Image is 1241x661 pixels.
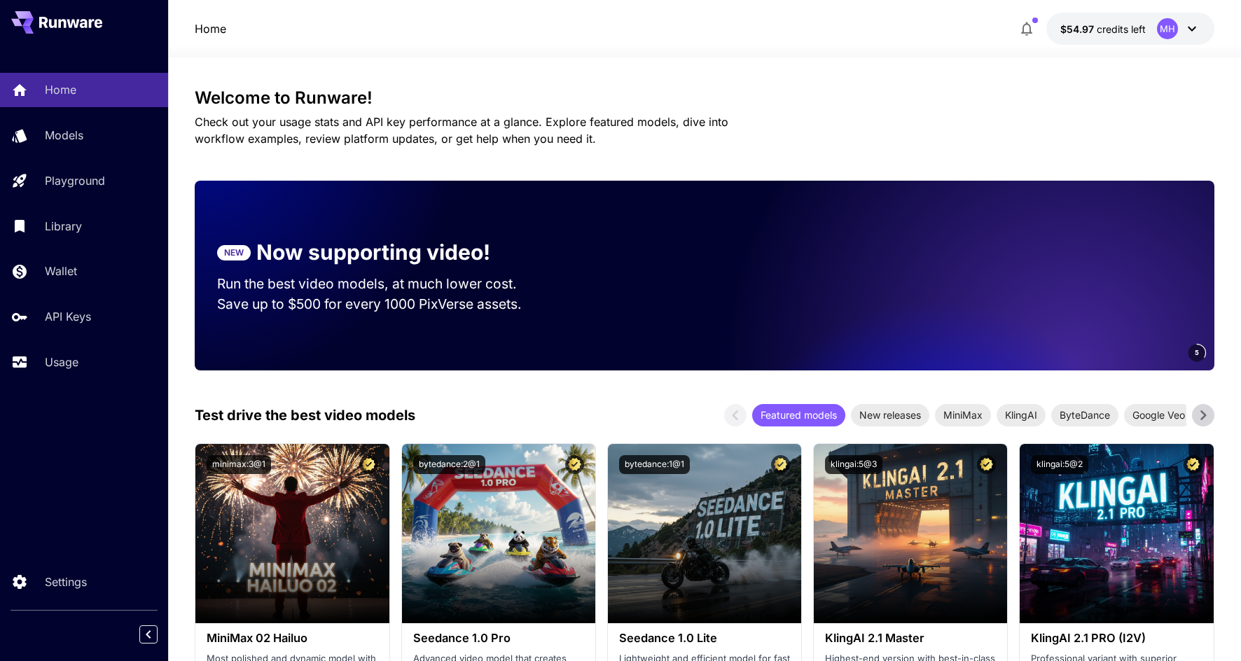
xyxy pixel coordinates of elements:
p: Now supporting video! [256,237,490,268]
h3: MiniMax 02 Hailuo [207,632,377,645]
h3: Seedance 1.0 Pro [413,632,584,645]
button: klingai:5@3 [825,455,882,474]
p: Settings [45,573,87,590]
span: Check out your usage stats and API key performance at a glance. Explore featured models, dive int... [195,115,728,146]
button: Certified Model – Vetted for best performance and includes a commercial license. [1184,455,1202,474]
div: Google Veo [1124,404,1193,426]
span: $54.97 [1060,23,1097,35]
img: alt [608,444,801,623]
button: Certified Model – Vetted for best performance and includes a commercial license. [359,455,378,474]
div: Featured models [752,404,845,426]
img: alt [814,444,1007,623]
button: bytedance:1@1 [619,455,690,474]
p: NEW [224,246,244,259]
div: MiniMax [935,404,991,426]
button: $54.9726MH [1046,13,1214,45]
p: Usage [45,354,78,370]
div: MH [1157,18,1178,39]
button: Certified Model – Vetted for best performance and includes a commercial license. [771,455,790,474]
h3: Welcome to Runware! [195,88,1214,108]
span: Google Veo [1124,408,1193,422]
div: ByteDance [1051,404,1118,426]
span: 5 [1195,347,1199,358]
button: Collapse sidebar [139,625,158,643]
div: KlingAI [997,404,1046,426]
div: New releases [851,404,929,426]
p: Library [45,218,82,235]
span: ByteDance [1051,408,1118,422]
button: bytedance:2@1 [413,455,485,474]
p: Playground [45,172,105,189]
p: Save up to $500 for every 1000 PixVerse assets. [217,294,543,314]
button: Certified Model – Vetted for best performance and includes a commercial license. [977,455,996,474]
p: Run the best video models, at much lower cost. [217,274,543,294]
p: Models [45,127,83,144]
span: MiniMax [935,408,991,422]
nav: breadcrumb [195,20,226,37]
p: API Keys [45,308,91,325]
button: Certified Model – Vetted for best performance and includes a commercial license. [565,455,584,474]
a: Home [195,20,226,37]
span: credits left [1097,23,1146,35]
h3: Seedance 1.0 Lite [619,632,790,645]
h3: KlingAI 2.1 PRO (I2V) [1031,632,1202,645]
h3: KlingAI 2.1 Master [825,632,996,645]
img: alt [1020,444,1213,623]
img: alt [195,444,389,623]
p: Test drive the best video models [195,405,415,426]
span: Featured models [752,408,845,422]
span: KlingAI [997,408,1046,422]
button: klingai:5@2 [1031,455,1088,474]
button: minimax:3@1 [207,455,271,474]
div: Collapse sidebar [150,622,168,647]
p: Wallet [45,263,77,279]
div: $54.9726 [1060,22,1146,36]
span: New releases [851,408,929,422]
p: Home [45,81,76,98]
img: alt [402,444,595,623]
